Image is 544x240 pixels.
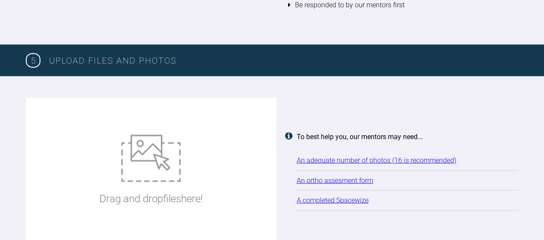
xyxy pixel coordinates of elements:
[26,53,40,68] span: 5
[297,196,369,204] a: A completed Spacewize
[49,54,518,67] h3: Upload Files and Photos
[297,176,373,185] a: An ortho assesment form
[99,191,203,207] p: Drag and drop files here!
[297,133,423,141] strong: To best help you, our mentors may need...
[297,156,456,164] a: An adequate number of photos (16 is recommended)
